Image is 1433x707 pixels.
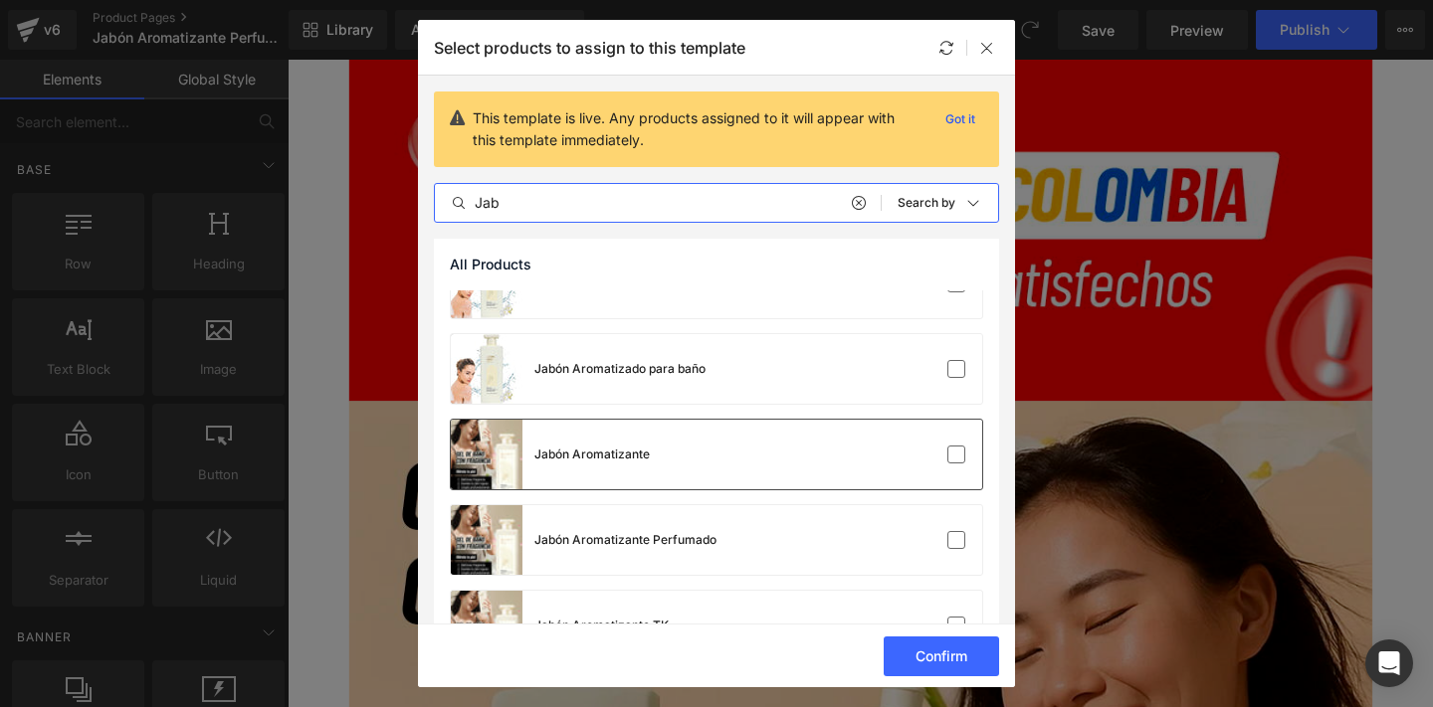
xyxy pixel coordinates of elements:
[451,505,522,575] a: product-img
[451,334,522,404] a: product-img
[434,38,745,58] p: Select products to assign to this template
[435,191,881,215] input: Search products
[898,196,955,210] p: Search by
[451,420,522,489] a: product-img
[473,107,921,151] p: This template is live. Any products assigned to it will appear with this template immediately.
[884,636,999,676] button: Confirm
[450,257,531,272] span: All Products
[937,107,983,131] p: Got it
[534,445,650,463] div: Jabón Aromatizante
[451,591,522,660] a: product-img
[1365,639,1413,687] div: Open Intercom Messenger
[534,360,706,378] div: Jabón Aromatizado para baño
[534,617,669,634] div: Jabón Aromatizante TK
[534,531,716,549] div: Jabón Aromatizante Perfumado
